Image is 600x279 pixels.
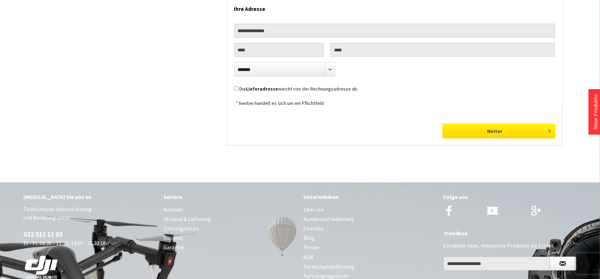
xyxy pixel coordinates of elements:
[550,257,576,271] button: Newsletter abonnieren
[164,205,297,214] a: Kontakt
[304,205,437,214] a: Über uns
[164,214,297,224] a: Versand & Lieferung
[304,243,437,252] a: Presse
[304,262,437,271] a: Dateschutzerklärung
[24,192,157,201] div: [MEDICAL_DATA] Sie uns an
[164,224,297,233] a: Zahlungsarten
[444,229,577,238] div: Trendbox
[246,86,278,92] strong: Lieferadresse
[592,94,599,130] a: Neue Produkte
[444,192,577,201] div: Folge uns
[164,192,297,201] div: Service
[444,241,577,250] p: Entdecke neue, innovative Produkte als Erster.
[164,243,297,252] a: Garantie
[24,230,63,238] a: 032 511 11 03
[239,86,358,92] label: Die weicht von der Rechnungsadresse ab.
[236,100,553,117] div: * hierbei handelt es sich um ein Pflichtfeld
[304,252,437,262] a: AGB
[304,192,437,201] div: Unternehmen
[443,124,555,138] button: Weiter
[164,233,297,243] a: Support
[304,224,437,233] a: Sitemap
[304,233,437,243] a: Blog
[444,257,550,271] input: Ihre E-Mail Adresse
[304,214,437,224] a: Kundenzufriedenheit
